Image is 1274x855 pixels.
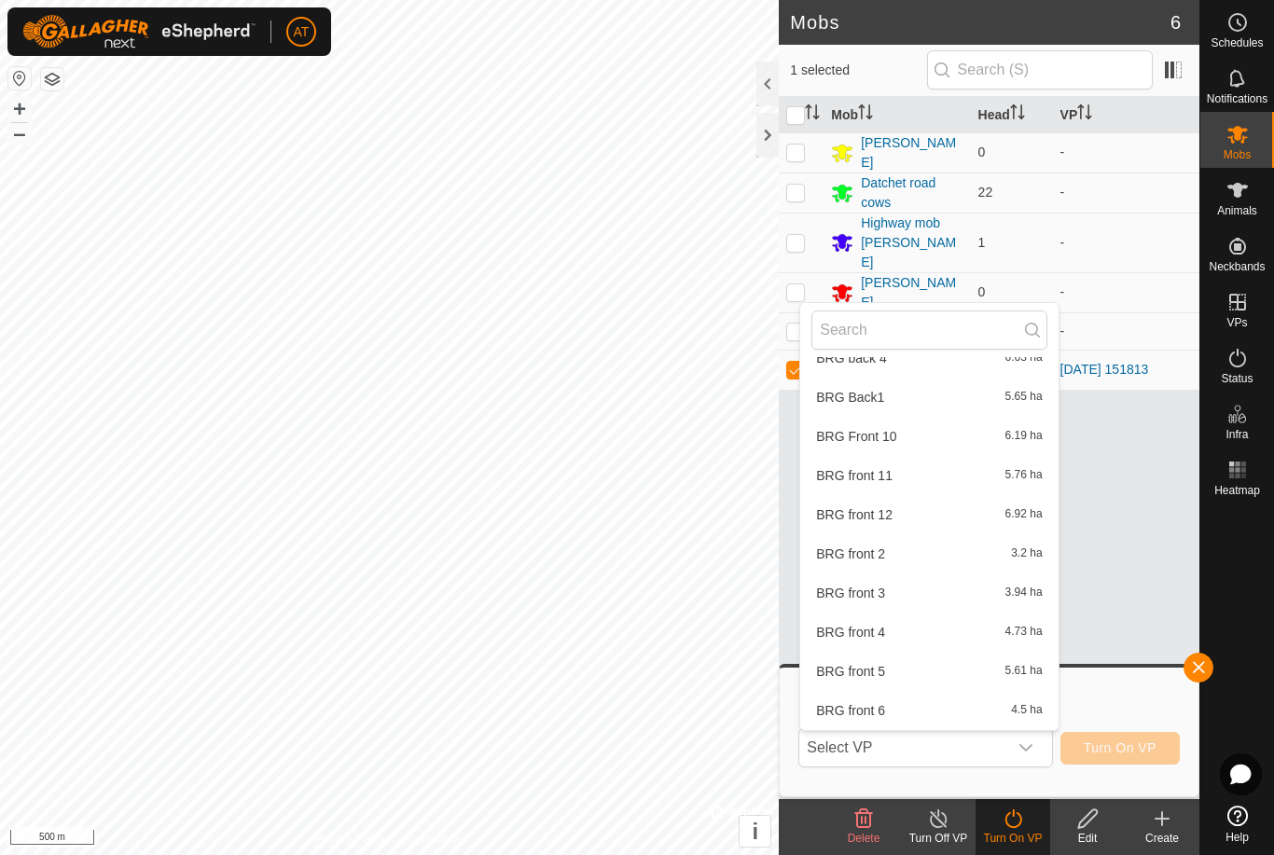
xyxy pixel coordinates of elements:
[1005,469,1043,482] span: 5.76 ha
[861,133,962,172] div: [PERSON_NAME]
[1226,832,1249,843] span: Help
[1005,626,1043,639] span: 4.73 ha
[824,97,970,133] th: Mob
[848,832,880,845] span: Delete
[1211,37,1263,48] span: Schedules
[816,626,885,639] span: BRG front 4
[1007,729,1045,766] div: dropdown trigger
[978,284,986,299] span: 0
[790,61,926,80] span: 1 selected
[800,535,1058,572] li: BRG front 2
[861,214,962,272] div: Highway mob [PERSON_NAME]
[1050,830,1125,847] div: Edit
[1011,547,1042,560] span: 3.2 ha
[1005,508,1043,521] span: 6.92 ha
[805,107,820,122] p-sorticon: Activate to sort
[1005,391,1043,404] span: 5.65 ha
[1217,205,1257,216] span: Animals
[1214,485,1260,496] span: Heatmap
[8,98,31,120] button: +
[816,508,893,521] span: BRG front 12
[800,574,1058,612] li: BRG front 3
[1209,261,1265,272] span: Neckbands
[1053,132,1199,172] td: -
[927,50,1153,90] input: Search (S)
[800,339,1058,377] li: BRG back 4
[861,273,962,312] div: [PERSON_NAME]
[1060,732,1180,765] button: Turn On VP
[1207,93,1267,104] span: Notifications
[811,310,1046,350] input: Search
[1053,272,1199,312] td: -
[1053,213,1199,272] td: -
[976,830,1050,847] div: Turn On VP
[1224,149,1251,160] span: Mobs
[408,831,463,848] a: Contact Us
[1060,362,1149,377] a: [DATE] 151813
[22,15,256,48] img: Gallagher Logo
[978,235,986,250] span: 1
[800,653,1058,690] li: BRG front 5
[816,352,886,365] span: BRG back 4
[800,379,1058,416] li: BRG Back1
[816,430,896,443] span: BRG Front 10
[858,107,873,122] p-sorticon: Activate to sort
[1077,107,1092,122] p-sorticon: Activate to sort
[1226,429,1248,440] span: Infra
[1084,740,1156,755] span: Turn On VP
[316,831,386,848] a: Privacy Policy
[740,816,770,847] button: i
[8,122,31,145] button: –
[1005,586,1043,600] span: 3.94 ha
[8,67,31,90] button: Reset Map
[978,185,993,200] span: 22
[971,97,1053,133] th: Head
[1005,352,1043,365] span: 6.63 ha
[816,665,885,678] span: BRG front 5
[816,547,885,560] span: BRG front 2
[800,614,1058,651] li: BRG front 4
[1005,430,1043,443] span: 6.19 ha
[816,704,885,717] span: BRG front 6
[1005,665,1043,678] span: 5.61 ha
[41,68,63,90] button: Map Layers
[800,496,1058,533] li: BRG front 12
[1221,373,1253,384] span: Status
[1011,704,1042,717] span: 4.5 ha
[1170,8,1181,36] span: 6
[816,586,885,600] span: BRG front 3
[1125,830,1199,847] div: Create
[752,819,758,844] span: i
[978,145,986,159] span: 0
[800,692,1058,729] li: BRG front 6
[861,173,962,213] div: Datchet road cows
[1053,97,1199,133] th: VP
[1010,107,1025,122] p-sorticon: Activate to sort
[1226,317,1247,328] span: VPs
[1053,172,1199,213] td: -
[799,729,1006,766] span: Select VP
[816,469,893,482] span: BRG front 11
[790,11,1170,34] h2: Mobs
[294,22,310,42] span: AT
[800,457,1058,494] li: BRG front 11
[901,830,976,847] div: Turn Off VP
[800,418,1058,455] li: BRG Front 10
[1200,798,1274,850] a: Help
[816,391,884,404] span: BRG Back1
[1053,312,1199,350] td: -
